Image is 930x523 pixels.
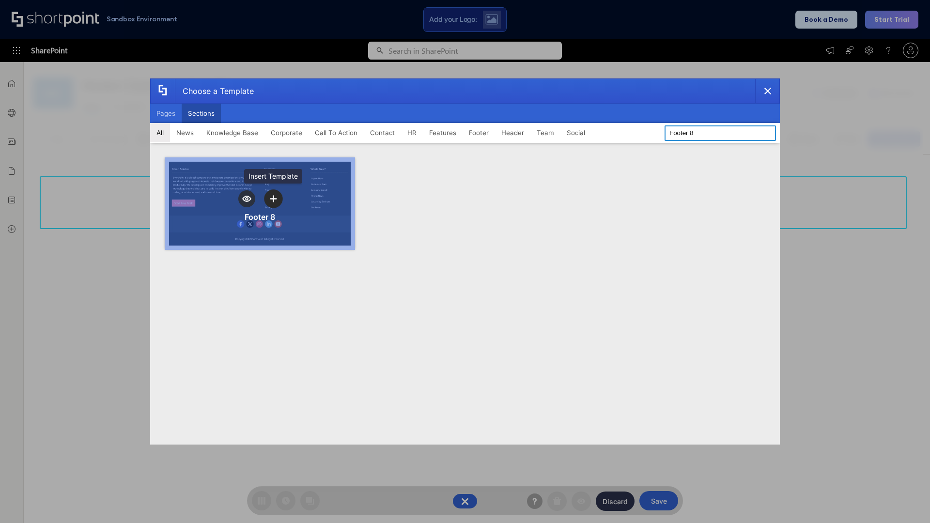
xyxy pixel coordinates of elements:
[264,123,309,142] button: Corporate
[882,477,930,523] iframe: Chat Widget
[175,79,254,103] div: Choose a Template
[309,123,364,142] button: Call To Action
[150,104,182,123] button: Pages
[150,78,780,445] div: template selector
[200,123,264,142] button: Knowledge Base
[364,123,401,142] button: Contact
[665,125,776,141] input: Search
[150,123,170,142] button: All
[463,123,495,142] button: Footer
[560,123,591,142] button: Social
[245,212,275,222] div: Footer 8
[182,104,221,123] button: Sections
[401,123,423,142] button: HR
[530,123,560,142] button: Team
[170,123,200,142] button: News
[495,123,530,142] button: Header
[423,123,463,142] button: Features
